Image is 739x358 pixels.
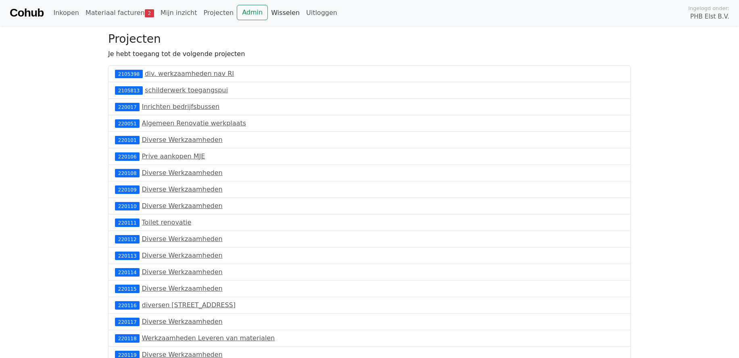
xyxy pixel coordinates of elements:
[142,119,246,127] a: Algemeen Renovatie werkplaats
[115,301,140,309] div: 220116
[115,235,140,243] div: 220112
[200,5,237,21] a: Projecten
[268,5,303,21] a: Wisselen
[115,185,140,194] div: 220109
[108,32,631,46] h3: Projecten
[115,334,140,342] div: 220118
[115,86,143,94] div: 2105813
[142,235,223,243] a: Diverse Werkzaamheden
[115,103,140,111] div: 220017
[115,202,140,210] div: 220110
[157,5,200,21] a: Mijn inzicht
[142,252,223,259] a: Diverse Werkzaamheden
[115,169,140,177] div: 220108
[145,9,154,17] span: 2
[115,318,140,326] div: 220117
[145,86,228,94] a: schilderwerk toegangspui
[142,219,192,226] a: Toilet renovatie
[115,252,140,260] div: 220113
[142,185,223,193] a: Diverse Werkzaamheden
[303,5,340,21] a: Uitloggen
[142,152,205,160] a: Prive aankopen MJE
[142,268,223,276] a: Diverse Werkzaamheden
[142,136,223,144] a: Diverse Werkzaamheden
[688,4,729,12] span: Ingelogd onder:
[50,5,82,21] a: Inkopen
[690,12,729,21] span: PHB Elst B.V.
[142,334,275,342] a: Werkzaamheden Leveren van materialen
[10,3,44,23] a: Cohub
[82,5,157,21] a: Materiaal facturen2
[115,70,143,78] div: 2105398
[115,268,140,276] div: 220114
[142,103,220,110] a: Inrichten bedrijfsbussen
[115,136,140,144] div: 220101
[142,301,236,309] a: diversen [STREET_ADDRESS]
[145,70,234,77] a: div. werkzaamheden nav RI
[115,285,140,293] div: 220115
[115,119,140,127] div: 220051
[142,285,223,292] a: Diverse Werkzaamheden
[142,202,223,210] a: Diverse Werkzaamheden
[115,152,140,160] div: 220106
[142,169,223,177] a: Diverse Werkzaamheden
[237,5,268,20] a: Admin
[115,219,140,227] div: 220111
[108,49,631,59] p: Je hebt toegang tot de volgende projecten
[142,318,223,325] a: Diverse Werkzaamheden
